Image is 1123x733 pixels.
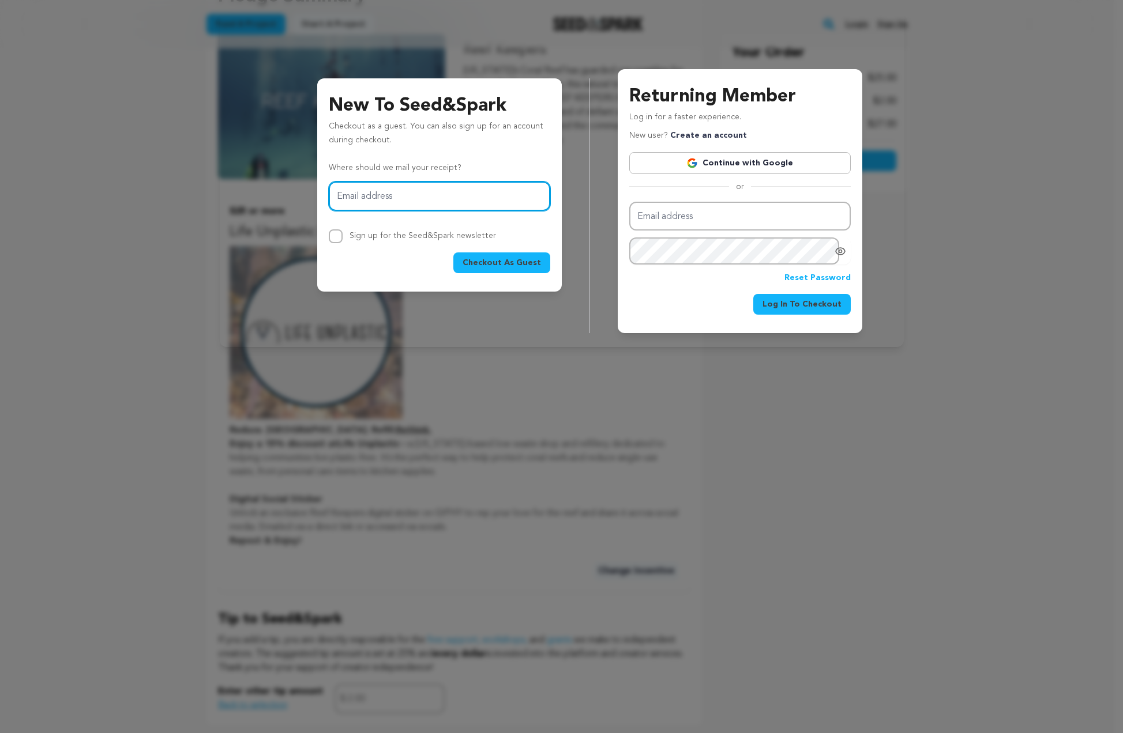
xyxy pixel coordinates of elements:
h3: Returning Member [629,83,851,111]
p: Log in for a faster experience. [629,111,851,129]
input: Email address [629,202,851,231]
span: Log In To Checkout [763,299,842,310]
img: Google logo [686,157,698,169]
a: Create an account [670,131,747,139]
span: Checkout As Guest [463,257,541,269]
span: or [729,181,751,192]
a: Reset Password [784,271,851,285]
a: Show password as plain text. Warning: this will display your password on the screen. [835,245,846,257]
label: Sign up for the Seed&Spark newsletter [350,232,496,240]
button: Log In To Checkout [753,294,851,315]
p: New user? [629,129,747,143]
h3: New To Seed&Spark [329,92,550,120]
a: Continue with Google [629,152,851,174]
p: Checkout as a guest. You can also sign up for an account during checkout. [329,120,550,152]
input: Email address [329,182,550,211]
p: Where should we mail your receipt? [329,161,550,175]
button: Checkout As Guest [453,252,550,273]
